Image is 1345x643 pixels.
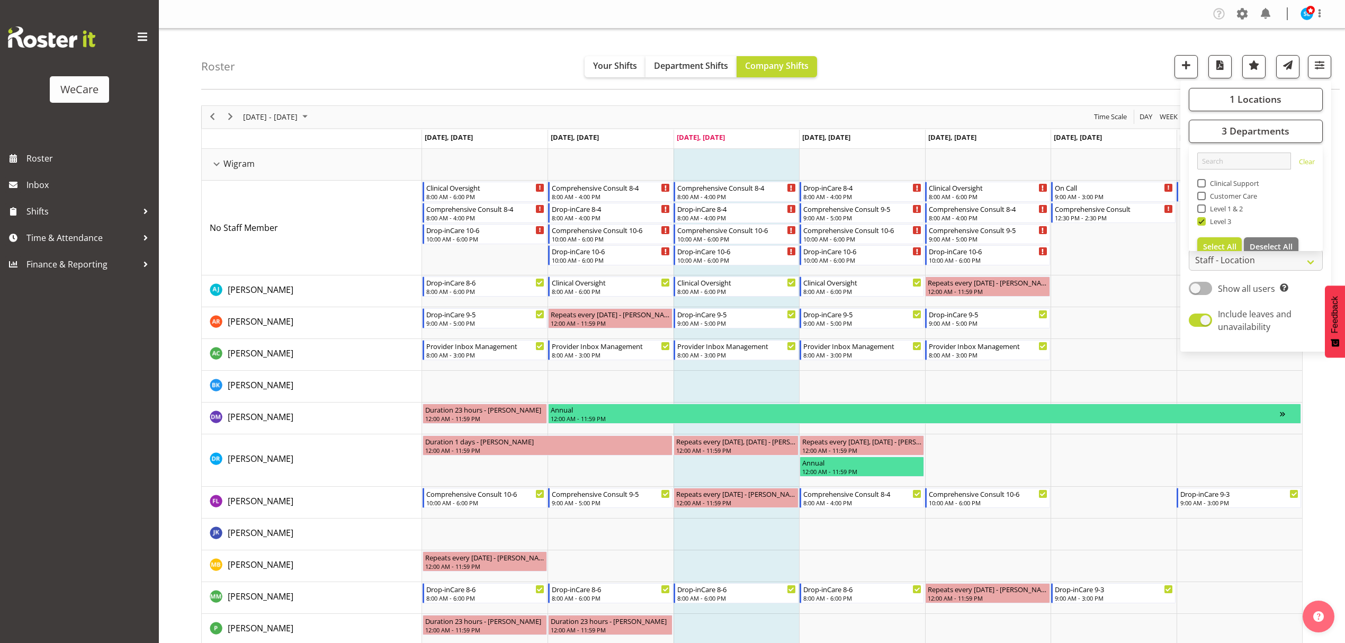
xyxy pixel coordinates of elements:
[802,436,921,446] div: Repeats every [DATE], [DATE] - [PERSON_NAME]
[803,246,921,256] div: Drop-inCare 10-6
[552,182,670,193] div: Comprehensive Consult 8-4
[423,203,547,223] div: No Staff Member"s event - Comprehensive Consult 8-4 Begin From Monday, September 29, 2025 at 8:00...
[1250,242,1293,252] span: Deselect All
[1308,55,1331,78] button: Filter Shifts
[1055,213,1173,222] div: 12:30 PM - 2:30 PM
[928,287,1047,296] div: 12:00 AM - 11:59 PM
[1197,237,1242,256] button: Select All
[1206,192,1258,200] span: Customer Care
[800,583,924,603] div: Matthew Mckenzie"s event - Drop-inCare 8-6 Begin From Thursday, October 2, 2025 at 8:00:00 AM GMT...
[242,110,299,123] span: [DATE] - [DATE]
[677,584,795,594] div: Drop-inCare 8-6
[552,488,670,499] div: Comprehensive Consult 9-5
[228,622,293,634] span: [PERSON_NAME]
[1051,583,1176,603] div: Matthew Mckenzie"s event - Drop-inCare 9-3 Begin From Saturday, October 4, 2025 at 9:00:00 AM GMT...
[202,487,422,519] td: Felize Lacson resource
[426,309,544,319] div: Drop-inCare 9-5
[802,446,921,454] div: 12:00 AM - 11:59 PM
[803,341,921,351] div: Provider Inbox Management
[929,319,1047,327] div: 9:00 AM - 5:00 PM
[426,584,544,594] div: Drop-inCare 8-6
[228,315,293,328] a: [PERSON_NAME]
[677,594,795,602] div: 8:00 AM - 6:00 PM
[210,221,278,234] a: No Staff Member
[1197,153,1291,169] input: Search
[552,203,670,214] div: Drop-inCare 8-4
[426,319,544,327] div: 9:00 AM - 5:00 PM
[803,213,921,222] div: 9:00 AM - 5:00 PM
[929,182,1047,193] div: Clinical Oversight
[241,110,312,123] button: October 2025
[202,434,422,487] td: Deepti Raturi resource
[803,594,921,602] div: 8:00 AM - 6:00 PM
[1180,132,1228,142] span: [DATE], [DATE]
[929,488,1047,499] div: Comprehensive Consult 10-6
[676,498,795,507] div: 12:00 AM - 11:59 PM
[803,235,921,243] div: 10:00 AM - 6:00 PM
[674,203,798,223] div: No Staff Member"s event - Drop-inCare 8-4 Begin From Wednesday, October 1, 2025 at 8:00:00 AM GMT...
[1174,55,1198,78] button: Add a new shift
[677,287,795,296] div: 8:00 AM - 6:00 PM
[426,287,544,296] div: 8:00 AM - 6:00 PM
[803,309,921,319] div: Drop-inCare 9-5
[925,182,1050,202] div: No Staff Member"s event - Clinical Oversight Begin From Friday, October 3, 2025 at 8:00:00 AM GMT...
[548,340,672,360] div: Andrew Casburn"s event - Provider Inbox Management Begin From Tuesday, September 30, 2025 at 8:00...
[426,351,544,359] div: 8:00 AM - 3:00 PM
[548,615,672,635] div: Pooja Prabhu"s event - Duration 23 hours - Pooja Prabhu Begin From Tuesday, September 30, 2025 at...
[929,203,1047,214] div: Comprehensive Consult 8-4
[1208,55,1232,78] button: Download a PDF of the roster according to the set date range.
[548,245,672,265] div: No Staff Member"s event - Drop-inCare 10-6 Begin From Tuesday, September 30, 2025 at 10:00:00 AM ...
[202,550,422,582] td: Matthew Brewer resource
[1177,182,1301,202] div: No Staff Member"s event - On Call Begin From Sunday, October 5, 2025 at 9:00:00 AM GMT+13:00 Ends...
[228,590,293,603] a: [PERSON_NAME]
[552,192,670,201] div: 8:00 AM - 4:00 PM
[929,256,1047,264] div: 10:00 AM - 6:00 PM
[676,446,795,454] div: 12:00 AM - 11:59 PM
[1180,488,1298,499] div: Drop-inCare 9-3
[925,276,1050,297] div: AJ Jones"s event - Repeats every friday - AJ Jones Begin From Friday, October 3, 2025 at 12:00:00...
[551,319,670,327] div: 12:00 AM - 11:59 PM
[925,224,1050,244] div: No Staff Member"s event - Comprehensive Consult 9-5 Begin From Friday, October 3, 2025 at 9:00:00...
[1138,110,1153,123] span: Day
[202,371,422,403] td: Brian Ko resource
[552,498,670,507] div: 9:00 AM - 5:00 PM
[677,192,795,201] div: 8:00 AM - 4:00 PM
[1051,182,1176,202] div: No Staff Member"s event - On Call Begin From Saturday, October 4, 2025 at 9:00:00 AM GMT+13:00 En...
[228,527,293,539] span: [PERSON_NAME]
[928,132,976,142] span: [DATE], [DATE]
[677,235,795,243] div: 10:00 AM - 6:00 PM
[1218,308,1292,333] span: Include leaves and unavailability
[1206,179,1260,187] span: Clinical Support
[674,340,798,360] div: Andrew Casburn"s event - Provider Inbox Management Begin From Wednesday, October 1, 2025 at 8:00:...
[423,308,547,328] div: Andrea Ramirez"s event - Drop-inCare 9-5 Begin From Monday, September 29, 2025 at 9:00:00 AM GMT+...
[425,552,544,562] div: Repeats every [DATE] - [PERSON_NAME]
[425,404,544,415] div: Duration 23 hours - [PERSON_NAME]
[1051,203,1176,223] div: No Staff Member"s event - Comprehensive Consult Begin From Saturday, October 4, 2025 at 12:30:00 ...
[223,157,255,170] span: Wigram
[677,351,795,359] div: 8:00 AM - 3:00 PM
[228,347,293,360] a: [PERSON_NAME]
[552,213,670,222] div: 8:00 AM - 4:00 PM
[548,488,672,508] div: Felize Lacson"s event - Comprehensive Consult 9-5 Begin From Tuesday, September 30, 2025 at 9:00:...
[677,225,795,235] div: Comprehensive Consult 10-6
[223,110,238,123] button: Next
[1180,498,1298,507] div: 9:00 AM - 3:00 PM
[802,467,921,476] div: 12:00 AM - 11:59 PM
[8,26,95,48] img: Rosterit website logo
[423,615,547,635] div: Pooja Prabhu"s event - Duration 23 hours - Pooja Prabhu Begin From Monday, September 29, 2025 at ...
[228,411,293,423] span: [PERSON_NAME]
[423,404,547,424] div: Deepti Mahajan"s event - Duration 23 hours - Deepti Mahajan Begin From Monday, September 29, 2025...
[925,308,1050,328] div: Andrea Ramirez"s event - Drop-inCare 9-5 Begin From Friday, October 3, 2025 at 9:00:00 AM GMT+13:...
[677,319,795,327] div: 9:00 AM - 5:00 PM
[202,519,422,550] td: John Ko resource
[1276,55,1299,78] button: Send a list of all shifts for the selected filtered period to all rostered employees.
[1159,110,1179,123] span: Week
[1177,488,1301,508] div: Felize Lacson"s event - Drop-inCare 9-3 Begin From Sunday, October 5, 2025 at 9:00:00 AM GMT+13:0...
[928,277,1047,288] div: Repeats every [DATE] - [PERSON_NAME]
[677,203,795,214] div: Drop-inCare 8-4
[239,106,314,128] div: Sep 29 - Oct 05, 2025
[929,213,1047,222] div: 8:00 AM - 4:00 PM
[552,341,670,351] div: Provider Inbox Management
[426,192,544,201] div: 8:00 AM - 6:00 PM
[551,404,1280,415] div: Annual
